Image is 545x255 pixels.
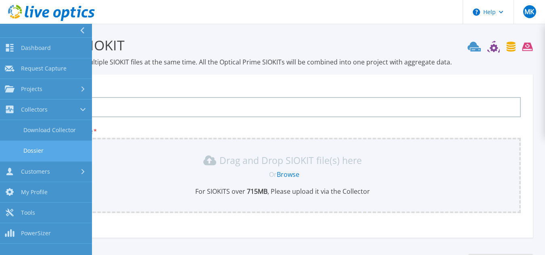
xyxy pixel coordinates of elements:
[32,36,533,54] h3: Upload SIOKIT
[49,154,516,196] div: Drag and Drop SIOKIT file(s) here OrBrowseFor SIOKITS over 715MB, Please upload it via the Collector
[21,106,48,113] span: Collectors
[49,187,516,196] p: For SIOKITS over , Please upload it via the Collector
[21,85,42,93] span: Projects
[524,8,534,15] span: MK
[44,128,521,135] p: Upload SIOKIT file
[21,44,51,52] span: Dashboard
[21,189,48,196] span: My Profile
[21,209,35,216] span: Tools
[219,156,362,164] p: Drag and Drop SIOKIT file(s) here
[277,170,299,179] a: Browse
[21,230,51,237] span: PowerSizer
[21,65,67,72] span: Request Capture
[32,58,533,66] p: You may upload multiple SIOKIT files at the same time. All the Optical Prime SIOKITs will be comb...
[245,187,267,196] b: 715 MB
[21,168,50,175] span: Customers
[269,170,277,179] span: Or
[44,97,521,117] input: Enter Project Name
